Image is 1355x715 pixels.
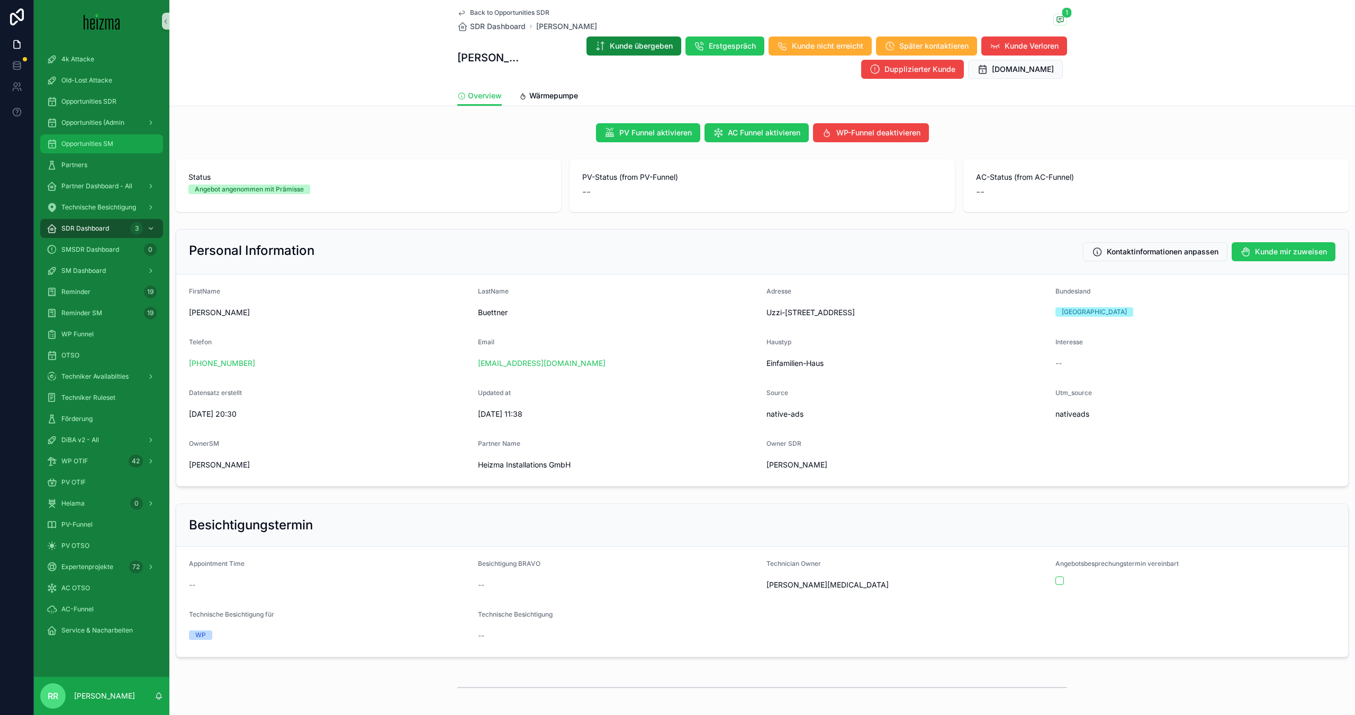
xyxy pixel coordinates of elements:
[457,50,525,65] h1: [PERSON_NAME]
[130,222,143,235] div: 3
[586,36,681,56] button: Kunde übergeben
[457,86,502,106] a: Overview
[468,90,502,101] span: Overview
[1055,338,1083,346] span: Interesse
[1005,41,1059,51] span: Kunde Verloren
[189,338,212,346] span: Telefon
[457,21,526,32] a: SDR Dashboard
[976,185,984,199] span: --
[74,691,135,701] p: [PERSON_NAME]
[40,515,163,534] a: PV-Funnel
[61,457,88,465] span: WP OTIF
[61,140,113,148] span: Opportunities SM
[144,307,157,319] div: 19
[478,630,484,641] span: --
[40,92,163,111] a: Opportunities SDR
[61,118,124,127] span: Opportunities (Admin
[1055,389,1092,397] span: Utm_source
[61,55,94,63] span: 4k Attacke
[766,287,791,295] span: Adresse
[981,36,1067,56] button: Kunde Verloren
[1055,287,1090,295] span: Bundesland
[129,561,143,573] div: 72
[61,563,113,571] span: Expertenprojekte
[61,224,109,233] span: SDR Dashboard
[40,177,163,196] a: Partner Dashboard - All
[478,338,494,346] span: Email
[61,478,86,487] span: PV OTIF
[189,610,274,618] span: Technische Besichtigung für
[792,41,863,51] span: Kunde nicht erreicht
[478,358,606,369] a: [EMAIL_ADDRESS][DOMAIN_NAME]
[40,409,163,428] a: Förderung
[84,13,120,30] img: App logo
[766,439,801,447] span: Owner SDR
[40,621,163,640] a: Service & Nacharbeiten
[61,584,90,592] span: AC OTSO
[40,134,163,153] a: Opportunities SM
[536,21,597,32] a: [PERSON_NAME]
[61,161,87,169] span: Partners
[40,71,163,90] a: Old-Lost Attacke
[40,536,163,555] a: PV OTSO
[189,389,242,397] span: Datensatz erstellt
[1055,560,1179,567] span: Angebotsbesprechungstermin vereinbart
[582,185,591,199] span: --
[619,127,692,138] span: PV Funnel aktivieren
[478,409,758,419] span: [DATE] 11:38
[992,64,1054,75] span: [DOMAIN_NAME]
[61,520,93,529] span: PV-Funnel
[40,494,163,513] a: Heiama0
[195,185,304,194] div: Angebot angenommen mit Prämisse
[1053,14,1067,27] button: 1
[40,304,163,323] a: Reminder SM19
[478,560,540,567] span: Besichtigung BRAVO
[1062,7,1072,18] span: 1
[40,155,163,175] a: Partners
[61,245,119,254] span: SMSDR Dashboard
[129,455,143,467] div: 42
[40,557,163,576] a: Expertenprojekte72
[189,242,314,259] h2: Personal Information
[457,8,549,17] a: Back to Opportunities SDR
[40,430,163,450] a: DiBA v2 - All
[40,113,163,132] a: Opportunities (Admin
[876,36,977,56] button: Später kontaktieren
[582,172,942,182] span: PV-Status (from PV-Funnel)
[40,240,163,259] a: SMSDR Dashboard0
[189,439,219,447] span: OwnerSM
[40,346,163,365] a: OTSO
[34,42,169,654] div: scrollable content
[685,36,764,56] button: Erstgespräch
[519,86,578,107] a: Wärmepumpe
[40,261,163,280] a: SM Dashboard
[766,580,889,590] span: [PERSON_NAME][MEDICAL_DATA]
[61,288,91,296] span: Reminder
[861,60,964,79] button: Dupplizierter Kunde
[61,97,116,106] span: Opportunities SDR
[189,358,255,369] a: [PHONE_NUMBER]
[40,219,163,238] a: SDR Dashboard3
[478,460,758,470] span: Heizma Installations GmbH
[704,123,809,142] button: AC Funnel aktivieren
[766,338,791,346] span: Haustyp
[766,358,1047,369] span: Einfamilien-Haus
[1255,246,1327,257] span: Kunde mir zuweisen
[40,579,163,598] a: AC OTSO
[40,198,163,217] a: Technische Besichtigung
[470,8,549,17] span: Back to Opportunities SDR
[766,409,1047,419] span: native-ads
[766,560,821,567] span: Technician Owner
[470,21,526,32] span: SDR Dashboard
[610,41,673,51] span: Kunde übergeben
[48,690,58,702] span: RR
[189,560,245,567] span: Appointment Time
[189,307,469,318] span: [PERSON_NAME]
[189,409,469,419] span: [DATE] 20:30
[61,542,89,550] span: PV OTSO
[478,439,520,447] span: Partner Name
[1055,358,1062,369] span: --
[61,351,79,360] span: OTSO
[130,497,143,510] div: 0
